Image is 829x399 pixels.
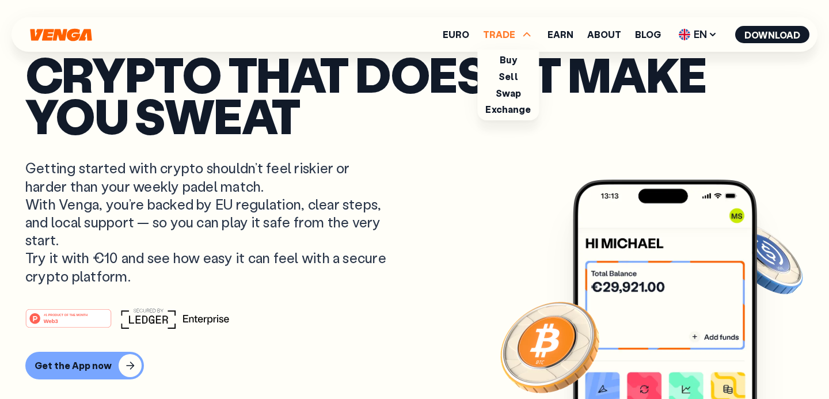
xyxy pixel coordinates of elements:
img: flag-uk [679,29,690,40]
tspan: Web3 [44,318,58,324]
div: Get the App now [35,360,112,371]
a: About [587,30,621,39]
span: TRADE [483,28,534,41]
span: EN [675,25,721,44]
a: Buy [500,54,516,66]
a: Exchange [485,103,531,115]
button: Get the App now [25,352,144,379]
a: Swap [496,87,522,99]
p: Crypto that doesn’t make you sweat [25,53,804,136]
p: Getting started with crypto shouldn’t feel riskier or harder than your weekly padel match. With V... [25,159,389,284]
img: Bitcoin [498,295,602,398]
img: USDC coin [722,217,805,300]
a: Blog [635,30,661,39]
tspan: #1 PRODUCT OF THE MONTH [44,313,88,317]
a: #1 PRODUCT OF THE MONTHWeb3 [25,316,112,330]
span: TRADE [483,30,515,39]
button: Download [735,26,809,43]
svg: Home [29,28,93,41]
a: Euro [443,30,469,39]
a: Get the App now [25,352,804,379]
a: Sell [499,70,518,82]
a: Earn [547,30,573,39]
